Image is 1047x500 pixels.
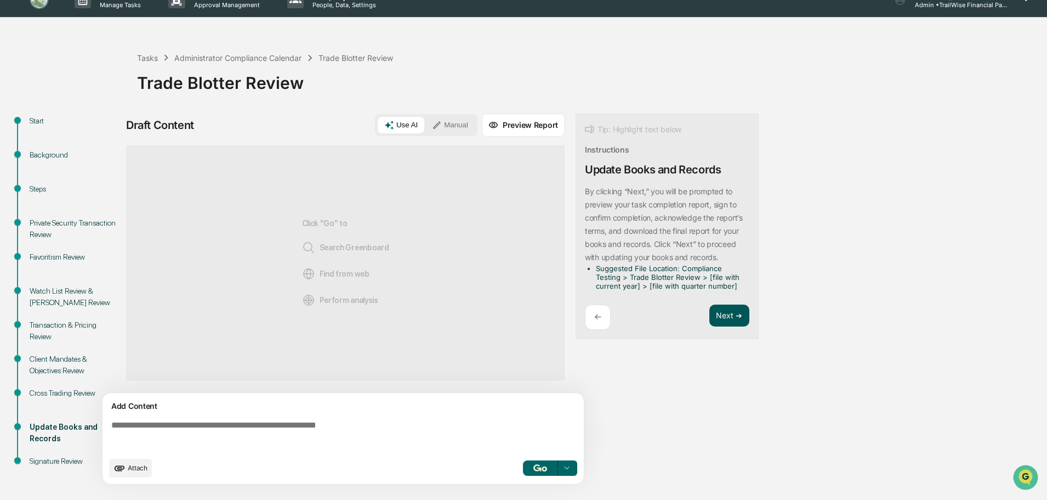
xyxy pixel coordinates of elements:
[11,84,31,104] img: 1746055101610-c473b297-6a78-478c-a979-82029cc54cd1
[30,387,120,399] div: Cross Trading Review
[11,160,20,169] div: 🔎
[1012,464,1042,493] iframe: Open customer support
[30,353,120,377] div: Client Mandates & Objectives Review
[585,123,681,136] div: Tip: Highlight text below
[75,134,140,154] a: 🗄️Attestations
[585,163,721,176] div: Update Books and Records
[482,114,565,137] button: Preview Report
[37,84,180,95] div: Start new chat
[302,241,389,254] span: Search Greenboard
[109,459,152,477] button: upload document
[11,139,20,148] div: 🖐️
[11,23,200,41] p: How can we help?
[137,64,1042,93] div: Trade Blotter Review
[137,53,158,63] div: Tasks
[304,1,382,9] p: People, Data, Settings
[302,267,369,280] span: Find from web
[302,267,315,280] img: Web
[30,422,120,445] div: Update Books and Records
[594,312,601,322] p: ←
[79,139,88,148] div: 🗄️
[126,119,194,132] div: Draft Content
[596,264,745,290] li: Suggested File Location: Compliance Testing > Trade Blotter Review > [file with current year] > [...
[906,1,1008,9] p: Admin • TrailWise Financial Partners
[91,1,146,9] p: Manage Tasks
[174,53,301,63] div: Administrator Compliance Calendar
[30,183,120,195] div: Steps
[128,464,147,472] span: Attach
[533,464,547,471] img: Go
[302,164,389,362] div: Click "Go" to
[90,138,136,149] span: Attestations
[30,149,120,161] div: Background
[186,87,200,100] button: Start new chat
[30,456,120,467] div: Signature Review
[185,1,265,9] p: Approval Management
[302,241,315,254] img: Search
[22,138,71,149] span: Preclearance
[709,305,749,327] button: Next ➔
[30,115,120,127] div: Start
[109,186,133,194] span: Pylon
[7,155,73,175] a: 🔎Data Lookup
[7,134,75,154] a: 🖐️Preclearance
[378,117,424,133] button: Use AI
[22,159,69,170] span: Data Lookup
[523,460,558,476] button: Go
[318,53,393,63] div: Trade Blotter Review
[30,217,120,240] div: Private Security Transaction Review
[37,95,139,104] div: We're available if you need us!
[302,294,315,307] img: Analysis
[77,186,133,194] a: Powered byPylon
[30,285,120,308] div: Watch List Review & [PERSON_NAME] Review
[30,319,120,342] div: Transaction & Pricing Review
[109,400,577,413] div: Add Content
[425,117,475,133] button: Manual
[302,294,378,307] span: Perform analysis
[30,251,120,263] div: Favoritism Review
[585,145,629,154] div: Instructions
[585,187,743,262] p: By clicking “Next,” you will be prompted to preview your task completion report, sign to confirm ...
